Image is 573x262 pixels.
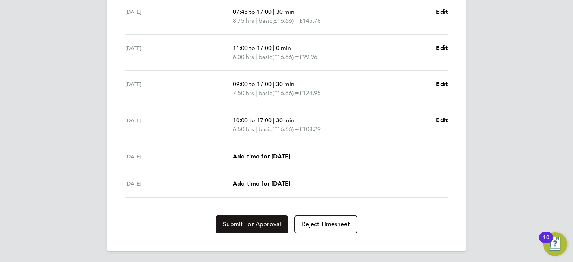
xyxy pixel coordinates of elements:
[272,53,299,60] span: (£16.66) =
[125,179,233,188] div: [DATE]
[125,44,233,61] div: [DATE]
[233,8,272,15] span: 07:45 to 17:00
[256,17,257,24] span: |
[223,221,281,228] span: Submit For Approval
[276,117,294,124] span: 30 min
[436,44,448,53] a: Edit
[436,44,448,51] span: Edit
[299,89,321,97] span: £124.95
[436,80,448,89] a: Edit
[299,126,321,133] span: £108.29
[272,17,299,24] span: (£16.66) =
[272,89,299,97] span: (£16.66) =
[233,179,290,188] a: Add time for [DATE]
[276,44,291,51] span: 0 min
[233,117,272,124] span: 10:00 to 17:00
[233,89,254,97] span: 7.50 hrs
[233,126,254,133] span: 6.50 hrs
[299,17,321,24] span: £145.78
[543,232,567,256] button: Open Resource Center, 10 new notifications
[259,125,272,134] span: basic
[272,126,299,133] span: (£16.66) =
[294,215,357,233] button: Reject Timesheet
[125,80,233,98] div: [DATE]
[259,16,272,25] span: basic
[273,81,275,88] span: |
[259,53,272,61] span: basic
[216,215,288,233] button: Submit For Approval
[233,81,272,88] span: 09:00 to 17:00
[256,126,257,133] span: |
[273,117,275,124] span: |
[125,7,233,25] div: [DATE]
[233,44,272,51] span: 11:00 to 17:00
[276,81,294,88] span: 30 min
[233,152,290,161] a: Add time for [DATE]
[436,116,448,125] a: Edit
[259,89,272,98] span: basic
[256,89,257,97] span: |
[436,117,448,124] span: Edit
[125,152,233,161] div: [DATE]
[125,116,233,134] div: [DATE]
[233,180,290,187] span: Add time for [DATE]
[543,237,549,247] div: 10
[273,44,275,51] span: |
[273,8,275,15] span: |
[436,81,448,88] span: Edit
[302,221,350,228] span: Reject Timesheet
[436,8,448,15] span: Edit
[233,53,254,60] span: 6.00 hrs
[233,17,254,24] span: 8.75 hrs
[256,53,257,60] span: |
[299,53,317,60] span: £99.96
[276,8,294,15] span: 30 min
[233,153,290,160] span: Add time for [DATE]
[436,7,448,16] a: Edit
